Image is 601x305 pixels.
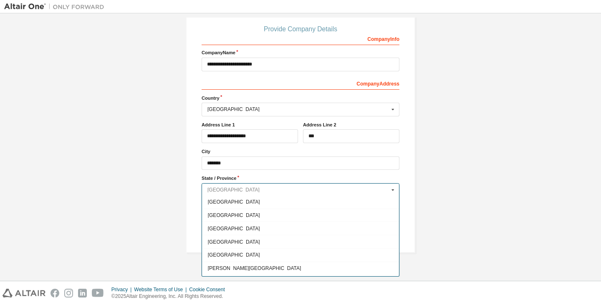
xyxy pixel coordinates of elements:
[208,266,394,271] span: [PERSON_NAME][GEOGRAPHIC_DATA]
[208,252,394,257] span: [GEOGRAPHIC_DATA]
[208,239,394,244] span: [GEOGRAPHIC_DATA]
[51,289,59,297] img: facebook.svg
[202,76,399,90] div: Company Address
[134,286,189,293] div: Website Terms of Use
[202,121,298,128] label: Address Line 1
[208,199,394,204] span: [GEOGRAPHIC_DATA]
[202,175,399,181] label: State / Province
[208,213,394,218] span: [GEOGRAPHIC_DATA]
[202,27,399,32] div: Provide Company Details
[202,95,399,101] label: Country
[303,121,399,128] label: Address Line 2
[64,289,73,297] img: instagram.svg
[202,32,399,45] div: Company Info
[111,286,134,293] div: Privacy
[202,148,399,155] label: City
[92,289,104,297] img: youtube.svg
[111,293,230,300] p: © 2025 Altair Engineering, Inc. All Rights Reserved.
[208,226,394,231] span: [GEOGRAPHIC_DATA]
[207,107,389,112] div: [GEOGRAPHIC_DATA]
[202,49,399,56] label: Company Name
[189,286,230,293] div: Cookie Consent
[4,3,109,11] img: Altair One
[3,289,45,297] img: altair_logo.svg
[78,289,87,297] img: linkedin.svg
